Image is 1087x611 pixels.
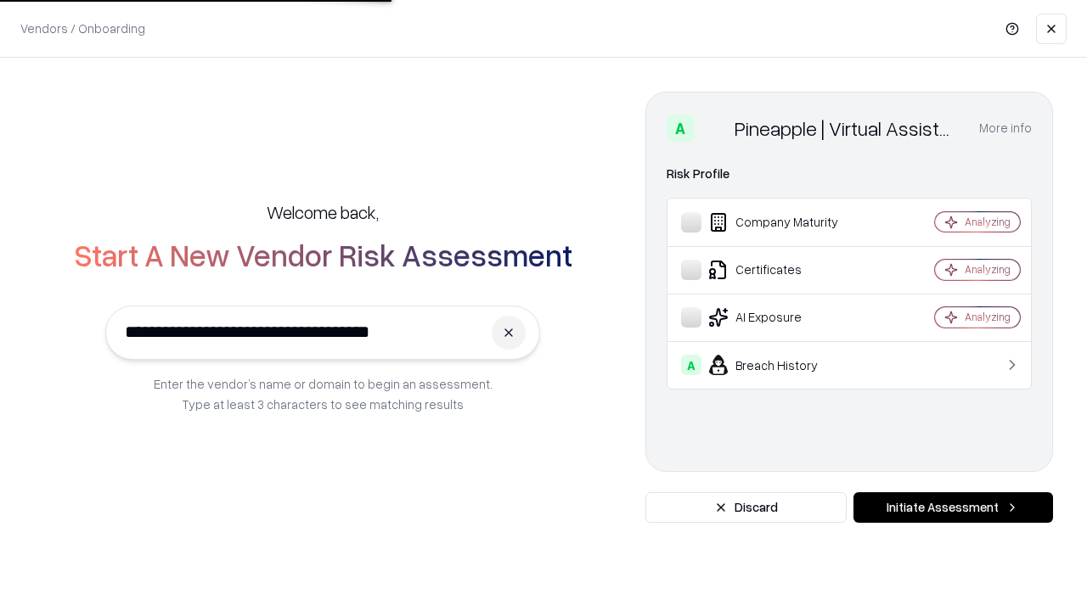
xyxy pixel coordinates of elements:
[853,492,1053,523] button: Initiate Assessment
[681,212,884,233] div: Company Maturity
[20,20,145,37] p: Vendors / Onboarding
[979,113,1032,143] button: More info
[735,115,959,142] div: Pineapple | Virtual Assistant Agency
[681,260,884,280] div: Certificates
[74,238,572,272] h2: Start A New Vendor Risk Assessment
[667,164,1032,184] div: Risk Profile
[681,307,884,328] div: AI Exposure
[681,355,701,375] div: A
[681,355,884,375] div: Breach History
[965,262,1011,277] div: Analyzing
[645,492,847,523] button: Discard
[667,115,694,142] div: A
[965,215,1011,229] div: Analyzing
[267,200,379,224] h5: Welcome back,
[154,373,493,414] p: Enter the vendor’s name or domain to begin an assessment. Type at least 3 characters to see match...
[965,310,1011,324] div: Analyzing
[701,115,728,142] img: Pineapple | Virtual Assistant Agency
